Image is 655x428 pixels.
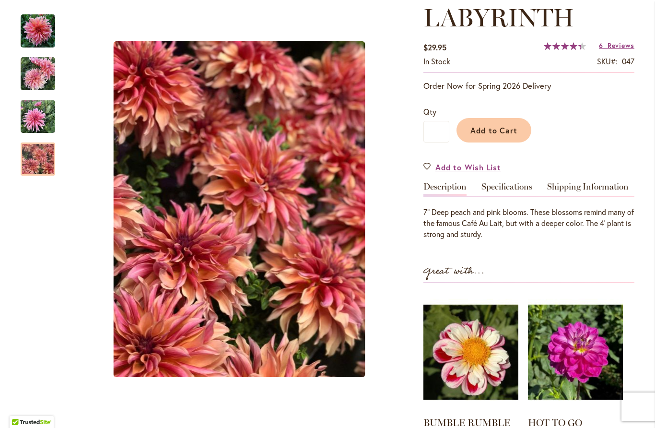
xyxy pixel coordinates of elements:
p: Order Now for Spring 2026 Delivery [423,80,634,92]
div: Labyrinth [21,90,65,133]
div: Labyrinth [65,5,414,414]
div: 7” Deep peach and pink blooms. These blossoms remind many of the famous Café Au Lait, but with a ... [423,207,634,240]
div: Labyrinth [21,133,55,176]
div: Labyrinth [21,5,65,48]
span: In stock [423,56,450,66]
img: Labyrinth [21,14,55,48]
span: 6 [599,41,603,50]
span: LABYRINTH [423,2,574,33]
a: Shipping Information [547,182,629,196]
div: 047 [622,56,634,67]
img: Labyrinth [21,57,55,91]
span: Qty [423,107,436,117]
div: Labyrinth [21,48,65,90]
a: Add to Wish List [423,162,501,173]
span: Reviews [608,41,634,50]
img: Labyrinth [114,41,365,377]
img: BUMBLE RUMBLE [423,293,518,412]
img: Labyrinth [21,99,55,134]
iframe: Launch Accessibility Center [7,394,34,421]
a: Specifications [481,182,532,196]
button: Add to Cart [456,118,531,143]
a: Description [423,182,467,196]
span: Add to Cart [470,125,518,135]
span: Add to Wish List [435,162,501,173]
div: Product Images [65,5,458,414]
strong: Great with... [423,263,485,279]
img: HOT TO GO [528,293,623,412]
div: 87% [544,42,586,50]
a: 6 Reviews [599,41,634,50]
strong: SKU [597,56,618,66]
div: Availability [423,56,450,67]
div: Detailed Product Info [423,182,634,240]
span: $29.95 [423,42,446,52]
